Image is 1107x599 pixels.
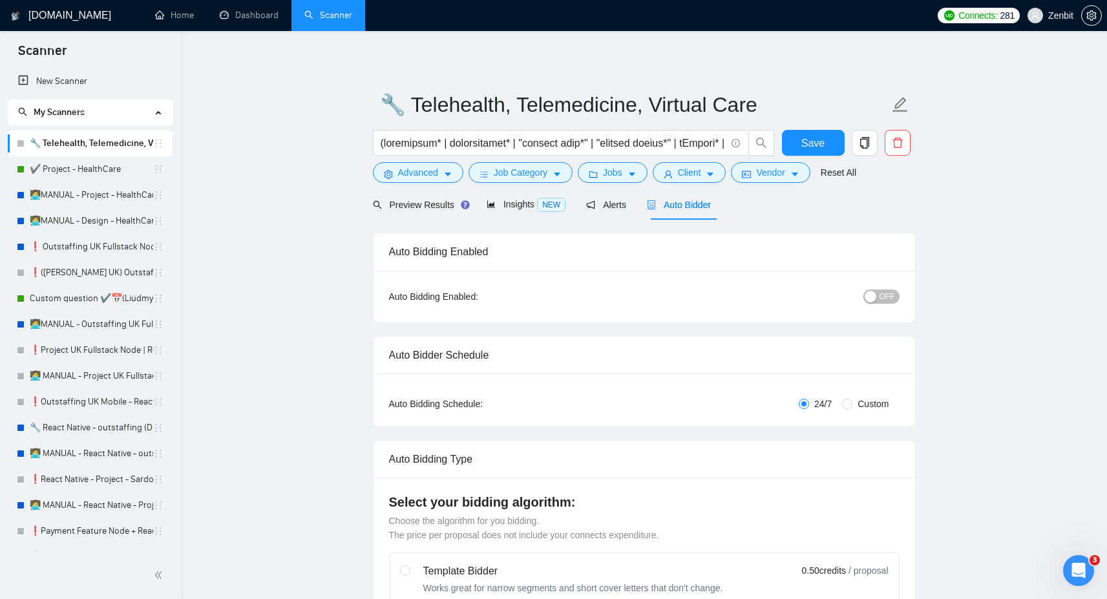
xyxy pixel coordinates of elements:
[30,518,153,544] a: ❗Payment Feature Node + React - project
[153,242,163,252] span: holder
[469,162,573,183] button: barsJob Categorycaret-down
[11,6,20,26] img: logo
[1082,10,1101,21] span: setting
[380,89,889,121] input: Scanner name...
[8,544,173,570] li: ❗NodeJS
[34,107,85,118] span: My Scanners
[852,397,894,411] span: Custom
[8,311,173,337] li: 👩‍💻MANUAL - Outstaffing UK Fullstack Node | React
[586,200,626,210] span: Alerts
[30,182,153,208] a: 👩‍💻MANUAL - Project - HealthCare (NodeJS + ReactJS)
[8,41,77,68] span: Scanner
[459,199,471,211] div: Tooltip anchor
[790,169,799,179] span: caret-down
[653,162,726,183] button: userClientcaret-down
[153,371,163,381] span: holder
[731,162,810,183] button: idcardVendorcaret-down
[30,389,153,415] a: ❗Outstaffing UK Mobile - React Native
[18,107,85,118] span: My Scanners
[373,162,463,183] button: settingAdvancedcaret-down
[30,260,153,286] a: ❗([PERSON_NAME] UK) Outstaffing [GEOGRAPHIC_DATA] Fullstack Node | React
[384,169,393,179] span: setting
[30,337,153,363] a: ❗Project UK Fullstack Node | React
[443,169,452,179] span: caret-down
[153,345,163,355] span: holder
[706,169,715,179] span: caret-down
[678,165,701,180] span: Client
[480,169,489,179] span: bars
[8,131,173,156] li: 🔧 Telehealth, Telemedicine, Virtual Care
[1063,555,1094,586] iframe: Intercom live chat
[398,165,438,180] span: Advanced
[153,190,163,200] span: holder
[880,289,895,304] span: OFF
[30,208,153,234] a: 👩‍💻MANUAL - Design - HealthCare
[8,389,173,415] li: ❗Outstaffing UK Mobile - React Native
[153,138,163,149] span: holder
[153,500,163,510] span: holder
[8,363,173,389] li: 👩‍💻 MANUAL - Project UK Fullstack Node | React
[742,169,751,179] span: idcard
[647,200,656,209] span: robot
[885,130,911,156] button: delete
[30,415,153,441] a: 🔧 React Native - outstaffing (Dmitry)
[603,165,622,180] span: Jobs
[537,198,565,212] span: NEW
[852,137,877,149] span: copy
[153,164,163,174] span: holder
[944,10,954,21] img: upwork-logo.png
[802,563,846,578] span: 0.50 credits
[389,516,659,540] span: Choose the algorithm for you bidding. The price per proposal does not include your connects expen...
[589,169,598,179] span: folder
[8,415,173,441] li: 🔧 React Native - outstaffing (Dmitry)
[153,448,163,459] span: holder
[30,467,153,492] a: ❗React Native - Project - Sardor +
[586,200,595,209] span: notification
[8,467,173,492] li: ❗React Native - Project - Sardor +
[1090,555,1100,565] span: 3
[30,441,153,467] a: 👩‍💻 MANUAL - React Native - outstaffing (Dmitry)
[756,165,785,180] span: Vendor
[8,518,173,544] li: ❗Payment Feature Node + React - project
[30,311,153,337] a: 👩‍💻MANUAL - Outstaffing UK Fullstack Node | React
[373,200,466,210] span: Preview Results
[389,233,900,270] div: Auto Bidding Enabled
[220,10,279,21] a: dashboardDashboard
[748,130,774,156] button: search
[373,200,382,209] span: search
[8,260,173,286] li: ❗(Liudmyla UK) Outstaffing UK Fullstack Node | React
[892,96,909,113] span: edit
[153,268,163,278] span: holder
[494,165,547,180] span: Job Category
[389,337,900,373] div: Auto Bidder Schedule
[154,569,167,582] span: double-left
[30,492,153,518] a: 👩‍💻 MANUAL - React Native - Project
[647,200,711,210] span: Auto Bidder
[30,363,153,389] a: 👩‍💻 MANUAL - Project UK Fullstack Node | React
[153,216,163,226] span: holder
[8,337,173,363] li: ❗Project UK Fullstack Node | React
[155,10,194,21] a: homeHome
[852,130,878,156] button: copy
[153,526,163,536] span: holder
[1031,11,1040,20] span: user
[8,208,173,234] li: 👩‍💻MANUAL - Design - HealthCare
[153,423,163,433] span: holder
[8,286,173,311] li: Custom question ✔️📅(Liudmyla UK) Outstaffing UK Fullstack Node | React
[153,474,163,485] span: holder
[30,234,153,260] a: ❗ Outstaffing UK Fullstack Node | React
[8,441,173,467] li: 👩‍💻 MANUAL - React Native - outstaffing (Dmitry)
[389,289,559,304] div: Auto Bidding Enabled:
[30,544,153,570] a: ❗NodeJS
[153,397,163,407] span: holder
[304,10,352,21] a: searchScanner
[18,68,162,94] a: New Scanner
[423,582,723,594] div: Works great for narrow segments and short cover letters that don't change.
[732,139,740,147] span: info-circle
[627,169,637,179] span: caret-down
[389,397,559,411] div: Auto Bidding Schedule:
[487,200,496,209] span: area-chart
[958,8,997,23] span: Connects:
[389,441,900,478] div: Auto Bidding Type
[153,293,163,304] span: holder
